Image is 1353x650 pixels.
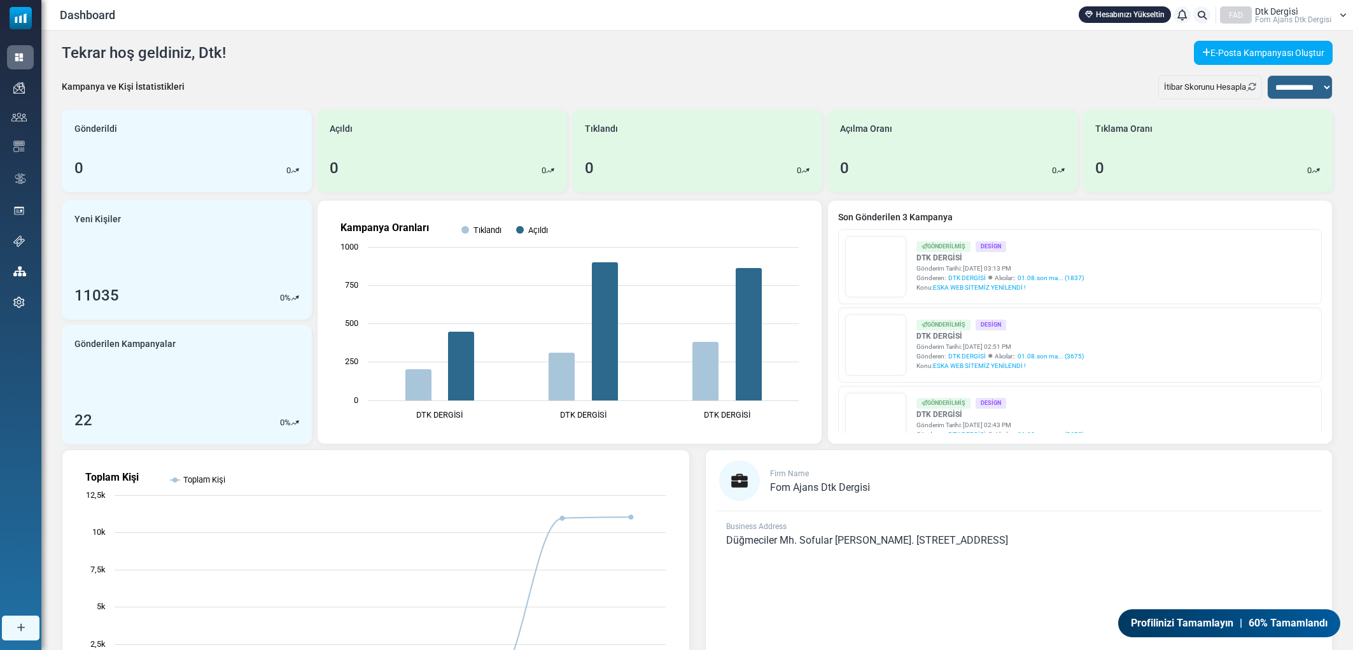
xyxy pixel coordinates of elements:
div: Gönderim Tarihi: [DATE] 03:13 PM [916,264,1084,273]
h4: Tekrar hoş geldiniz, Dtk! [62,44,226,62]
a: Hesabınızı Yükseltin [1079,6,1171,23]
span: Firm Name [770,469,809,478]
text: 500 [345,318,358,328]
div: Design [976,320,1006,330]
div: Gönderilmiş [916,241,971,252]
text: DTK DERGİSİ [560,410,606,420]
img: workflow.svg [13,171,27,186]
a: DTK DERGİSİ [916,409,1084,420]
p: 0 [797,164,801,177]
img: contacts-icon.svg [11,113,27,122]
a: 01.08.son ma... (3675) [1018,430,1084,439]
text: DTK DERGİSİ [704,410,750,420]
text: Toplam Kişi [85,471,139,483]
div: % [280,292,299,304]
span: Fom Ajans Dtk Dergi̇si̇ [770,481,870,493]
text: 250 [345,357,358,366]
span: Fom Ajans Dtk Dergi̇si̇ [1255,16,1331,24]
a: FAD Dtk Dergi̇si̇ Fom Ajans Dtk Dergi̇si̇ [1220,6,1347,24]
a: DTK DERGİSİ [916,252,1084,264]
text: 10k [92,527,106,537]
div: Design [976,241,1006,252]
span: 60% Tamamlandı [1249,616,1328,631]
span: Profilinizi Tamamlayın [1130,616,1233,631]
p: 0 [1307,164,1312,177]
p: 0 [286,164,291,177]
div: Gönderen: Alıcılar:: [916,430,1084,439]
span: | [1240,616,1242,631]
div: Gönderim Tarihi: [DATE] 02:51 PM [916,342,1084,351]
text: 750 [345,280,358,290]
img: support-icon.svg [13,236,25,247]
div: Konu: [916,283,1084,292]
span: Gönderilen Kampanyalar [74,337,176,351]
div: İtibar Skorunu Hesapla [1158,75,1262,99]
span: Business Address [726,522,787,531]
div: 0 [840,157,849,180]
div: FAD [1220,6,1252,24]
img: mailsoftly_icon_blue_white.svg [10,7,32,29]
svg: Kampanya Oranları [328,211,811,434]
span: ESKA WEB SİTEMİZ YENİLENDİ ! [933,362,1026,369]
text: DTK DERGİSİ [416,410,463,420]
span: DTK DERGİSİ [948,430,986,439]
a: 01.08.son ma... (1837) [1018,273,1084,283]
text: Toplam Kişi [183,475,225,484]
a: 01.08.son ma... (3675) [1018,351,1084,361]
text: 2,5k [90,639,106,649]
span: Dashboard [60,6,115,24]
a: Son Gönderilen 3 Kampanya [838,211,1322,224]
div: Design [976,398,1006,409]
div: Gönderim Tarihi: [DATE] 02:43 PM [916,420,1084,430]
text: 5k [97,602,106,611]
span: Tıklama Oranı [1095,122,1153,136]
text: 0 [354,395,358,405]
div: Gönderen: Alıcılar:: [916,273,1084,283]
text: 12,5k [86,490,106,500]
img: settings-icon.svg [13,297,25,308]
span: DTK DERGİSİ [948,273,986,283]
span: Düğmeciler Mh. Sofular [PERSON_NAME]. [STREET_ADDRESS] [726,534,1008,546]
img: landing_pages.svg [13,205,25,216]
a: E-Posta Kampanyası Oluştur [1194,41,1333,65]
a: Refresh Stats [1246,82,1256,92]
text: Açıldı [528,225,548,235]
div: Gönderilmiş [916,320,971,330]
div: Konu: [916,361,1084,371]
span: Açılma Oranı [840,122,892,136]
span: Dtk Dergi̇si̇ [1255,7,1298,16]
p: 0 [542,164,546,177]
text: 1000 [340,242,358,251]
div: Gönderilmiş [916,398,971,409]
a: DTK DERGİSİ [916,330,1084,342]
div: Kampanya ve Kişi İstatistikleri [62,80,185,94]
div: 22 [74,409,92,432]
a: Yeni Kişiler 11035 0% [62,200,312,320]
text: 7,5k [90,565,106,574]
span: Açıldı [330,122,353,136]
a: Fom Ajans Dtk Dergi̇si̇ [770,483,870,493]
span: ESKA WEB SİTEMİZ YENİLENDİ ! [933,284,1026,291]
span: Gönderildi [74,122,117,136]
text: Kampanya Oranları [340,222,429,234]
text: Tıklandı [473,225,501,235]
p: 0 [280,292,284,304]
p: 0 [280,416,284,429]
div: Gönderen: Alıcılar:: [916,351,1084,361]
div: % [280,416,299,429]
img: email-templates-icon.svg [13,141,25,152]
span: Tıklandı [585,122,618,136]
div: 11035 [74,284,119,307]
span: Yeni Kişiler [74,213,121,226]
a: Profilinizi Tamamlayın | 60% Tamamlandı [1118,609,1342,637]
div: 0 [74,157,83,180]
img: campaigns-icon.png [13,82,25,94]
div: 0 [585,157,594,180]
img: dashboard-icon-active.svg [13,52,25,63]
p: 0 [1052,164,1056,177]
div: 0 [330,157,339,180]
span: DTK DERGİSİ [948,351,986,361]
div: 0 [1095,157,1104,180]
